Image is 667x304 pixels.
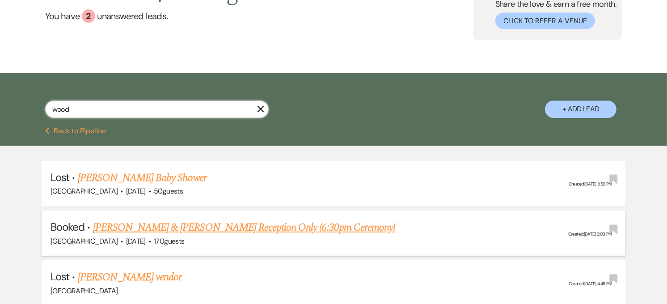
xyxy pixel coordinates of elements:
span: 50 guests [154,186,183,196]
button: Click to Refer a Venue [495,13,595,29]
button: Back to Pipeline [45,127,106,135]
span: [GEOGRAPHIC_DATA] [51,236,118,246]
span: Lost [51,170,69,184]
a: [PERSON_NAME] Baby Shower [78,170,207,186]
span: [GEOGRAPHIC_DATA] [51,286,118,296]
button: + Add Lead [545,101,616,118]
a: [PERSON_NAME] & [PERSON_NAME] Reception Only (6:30pm Ceremony) [93,220,395,236]
span: Booked [51,220,84,234]
span: [DATE] [126,186,146,196]
span: [GEOGRAPHIC_DATA] [51,186,118,196]
a: You have 2 unanswered leads. [45,9,259,23]
span: Lost [51,270,69,283]
span: Created: [DATE] 3:03 PM [568,231,612,237]
span: Created: [DATE] 3:56 PM [569,182,612,187]
a: [PERSON_NAME] vendor [78,269,182,285]
span: [DATE] [126,236,146,246]
div: 2 [82,9,95,23]
span: Created: [DATE] 4:48 PM [569,281,612,287]
span: 170 guests [154,236,184,246]
input: Search by name, event date, email address or phone number [45,101,269,118]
